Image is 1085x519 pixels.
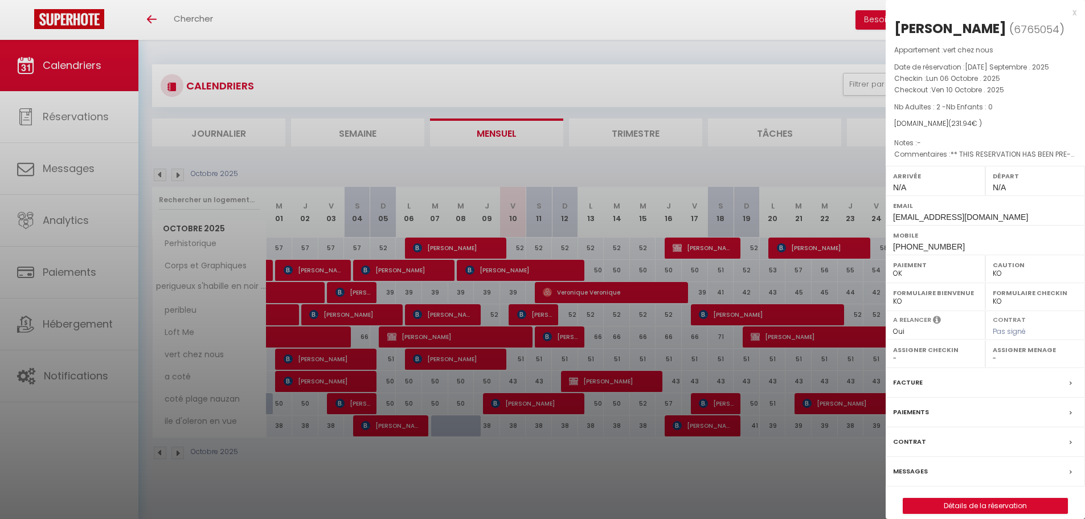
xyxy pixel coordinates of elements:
[893,212,1028,222] span: [EMAIL_ADDRESS][DOMAIN_NAME]
[951,118,972,128] span: 231.94
[903,498,1067,513] a: Détails de la réservation
[894,118,1076,129] div: [DOMAIN_NAME]
[893,406,929,418] label: Paiements
[894,19,1006,38] div: [PERSON_NAME]
[894,137,1076,149] p: Notes :
[893,259,978,271] label: Paiement
[917,138,921,148] span: -
[894,44,1076,56] p: Appartement :
[894,102,993,112] span: Nb Adultes : 2 -
[886,6,1076,19] div: x
[993,344,1078,355] label: Assigner Menage
[993,170,1078,182] label: Départ
[894,62,1076,73] p: Date de réservation :
[946,102,993,112] span: Nb Enfants : 0
[1014,22,1059,36] span: 6765054
[894,84,1076,96] p: Checkout :
[965,62,1049,72] span: [DATE] Septembre . 2025
[893,170,978,182] label: Arrivée
[894,73,1076,84] p: Checkin :
[993,259,1078,271] label: Caution
[948,118,982,128] span: ( € )
[993,287,1078,299] label: Formulaire Checkin
[926,73,1000,83] span: Lun 06 Octobre . 2025
[893,230,1078,241] label: Mobile
[893,465,928,477] label: Messages
[993,315,1026,322] label: Contrat
[893,242,965,251] span: [PHONE_NUMBER]
[893,200,1078,211] label: Email
[993,183,1006,192] span: N/A
[943,45,993,55] span: vert chez nous
[933,315,941,328] i: Sélectionner OUI si vous souhaiter envoyer les séquences de messages post-checkout
[931,85,1004,95] span: Ven 10 Octobre . 2025
[893,436,926,448] label: Contrat
[1009,21,1064,37] span: ( )
[993,326,1026,336] span: Pas signé
[903,498,1068,514] button: Détails de la réservation
[893,287,978,299] label: Formulaire Bienvenue
[893,315,931,325] label: A relancer
[893,183,906,192] span: N/A
[893,377,923,389] label: Facture
[894,149,1076,160] p: Commentaires :
[893,344,978,355] label: Assigner Checkin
